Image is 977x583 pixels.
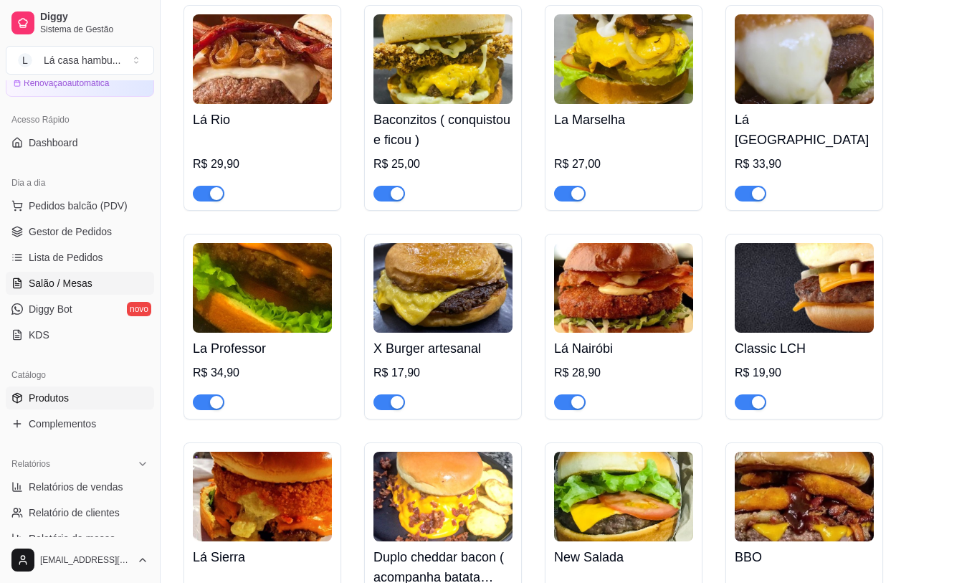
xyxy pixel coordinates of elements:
[554,364,693,381] div: R$ 28,90
[373,452,513,541] img: product-image
[6,298,154,321] a: Diggy Botnovo
[735,452,874,541] img: product-image
[29,391,69,405] span: Produtos
[29,480,123,494] span: Relatórios de vendas
[6,46,154,75] button: Select a team
[193,156,332,173] div: R$ 29,90
[6,246,154,269] a: Lista de Pedidos
[735,364,874,381] div: R$ 19,90
[193,452,332,541] img: product-image
[373,243,513,333] img: product-image
[6,171,154,194] div: Dia a dia
[554,338,693,359] h4: Lá Nairóbi
[29,199,128,213] span: Pedidos balcão (PDV)
[6,364,154,387] div: Catálogo
[193,547,332,567] h4: Lá Sierra
[735,156,874,173] div: R$ 33,90
[193,364,332,381] div: R$ 34,90
[29,417,96,431] span: Complementos
[6,220,154,243] a: Gestor de Pedidos
[29,224,112,239] span: Gestor de Pedidos
[6,131,154,154] a: Dashboard
[6,527,154,550] a: Relatório de mesas
[6,412,154,435] a: Complementos
[735,14,874,104] img: product-image
[6,323,154,346] a: KDS
[193,243,332,333] img: product-image
[554,110,693,130] h4: La Marselha
[373,110,513,150] h4: Baconzitos ( conquistou e ficou )
[193,110,332,130] h4: Lá Rio
[735,338,874,359] h4: Classic LCH
[735,547,874,567] h4: BBO
[6,475,154,498] a: Relatórios de vendas
[40,24,148,35] span: Sistema de Gestão
[193,338,332,359] h4: La Professor
[18,53,32,67] span: L
[6,501,154,524] a: Relatório de clientes
[29,506,120,520] span: Relatório de clientes
[735,110,874,150] h4: Lá [GEOGRAPHIC_DATA]
[193,14,332,104] img: product-image
[29,302,72,316] span: Diggy Bot
[373,156,513,173] div: R$ 25,00
[6,108,154,131] div: Acesso Rápido
[29,250,103,265] span: Lista de Pedidos
[554,547,693,567] h4: New Salada
[373,364,513,381] div: R$ 17,90
[6,6,154,40] a: DiggySistema de Gestão
[29,531,115,546] span: Relatório de mesas
[735,243,874,333] img: product-image
[373,14,513,104] img: product-image
[6,387,154,409] a: Produtos
[554,156,693,173] div: R$ 27,00
[554,243,693,333] img: product-image
[24,77,109,89] article: Renovação automática
[29,328,49,342] span: KDS
[29,276,92,290] span: Salão / Mesas
[554,14,693,104] img: product-image
[29,136,78,150] span: Dashboard
[373,338,513,359] h4: X Burger artesanal
[40,554,131,566] span: [EMAIL_ADDRESS][DOMAIN_NAME]
[44,53,120,67] div: Lá casa hambu ...
[6,272,154,295] a: Salão / Mesas
[6,543,154,577] button: [EMAIL_ADDRESS][DOMAIN_NAME]
[11,458,50,470] span: Relatórios
[554,452,693,541] img: product-image
[40,11,148,24] span: Diggy
[6,194,154,217] button: Pedidos balcão (PDV)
